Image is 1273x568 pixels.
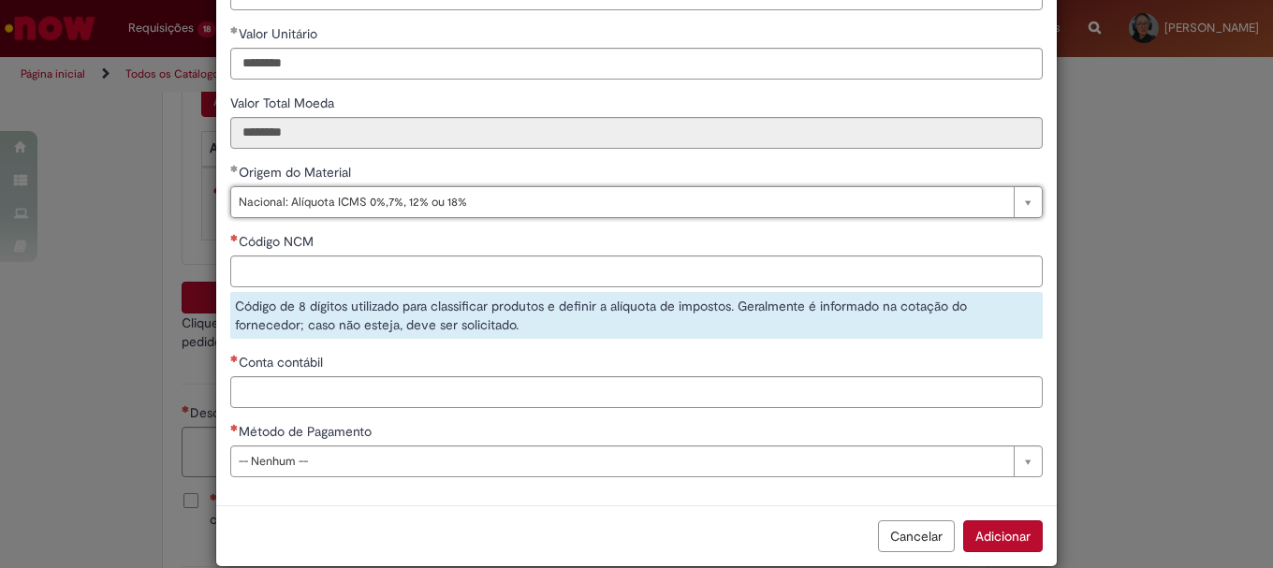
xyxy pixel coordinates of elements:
[239,164,355,181] span: Origem do Material
[230,165,239,172] span: Obrigatório Preenchido
[239,446,1004,476] span: -- Nenhum --
[230,26,239,34] span: Obrigatório Preenchido
[239,233,317,250] span: Código NCM
[239,354,327,371] span: Conta contábil
[239,187,1004,217] span: Nacional: Alíquota ICMS 0%,7%, 12% ou 18%
[230,355,239,362] span: Necessários
[230,292,1043,339] div: Código de 8 dígitos utilizado para classificar produtos e definir a alíquota de impostos. Geralme...
[239,423,375,440] span: Método de Pagamento
[230,117,1043,149] input: Valor Total Moeda
[230,255,1043,287] input: Código NCM
[878,520,955,552] button: Cancelar
[239,25,321,42] span: Valor Unitário
[230,95,338,111] span: Somente leitura - Valor Total Moeda
[230,424,239,431] span: Necessários
[230,376,1043,408] input: Conta contábil
[963,520,1043,552] button: Adicionar
[230,234,239,241] span: Necessários
[230,48,1043,80] input: Valor Unitário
